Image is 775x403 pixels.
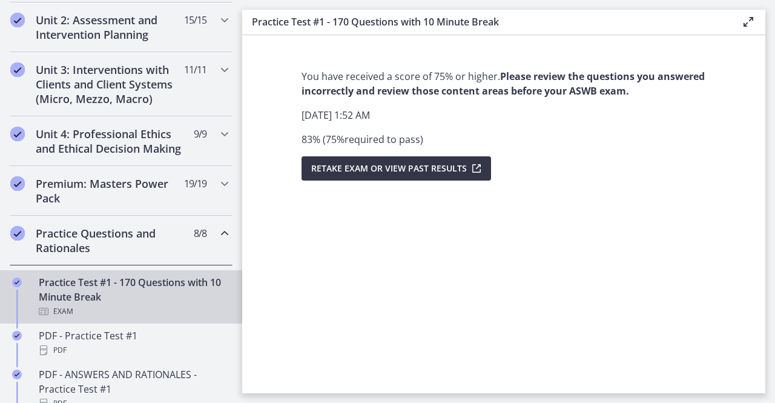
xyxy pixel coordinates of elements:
[36,176,183,205] h2: Premium: Masters Power Pack
[194,127,206,141] span: 9 / 9
[184,176,206,191] span: 19 / 19
[39,343,228,358] div: PDF
[36,127,183,156] h2: Unit 4: Professional Ethics and Ethical Decision Making
[10,127,25,141] i: Completed
[12,331,22,341] i: Completed
[311,161,467,176] span: Retake Exam OR View Past Results
[12,278,22,287] i: Completed
[39,304,228,319] div: Exam
[302,108,370,122] span: [DATE] 1:52 AM
[10,13,25,27] i: Completed
[36,226,183,255] h2: Practice Questions and Rationales
[302,70,705,98] strong: Please review the questions you answered incorrectly and review those content areas before your A...
[12,370,22,379] i: Completed
[302,69,706,98] p: You have received a score of 75% or higher.
[302,133,423,146] span: 83 % ( 75 % required to pass )
[10,226,25,241] i: Completed
[10,176,25,191] i: Completed
[194,226,206,241] span: 8 / 8
[36,13,183,42] h2: Unit 2: Assessment and Intervention Planning
[39,275,228,319] div: Practice Test #1 - 170 Questions with 10 Minute Break
[39,328,228,358] div: PDF - Practice Test #1
[184,13,206,27] span: 15 / 15
[252,15,722,29] h3: Practice Test #1 - 170 Questions with 10 Minute Break
[184,62,206,77] span: 11 / 11
[302,156,491,181] button: Retake Exam OR View Past Results
[36,62,183,106] h2: Unit 3: Interventions with Clients and Client Systems (Micro, Mezzo, Macro)
[10,62,25,77] i: Completed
